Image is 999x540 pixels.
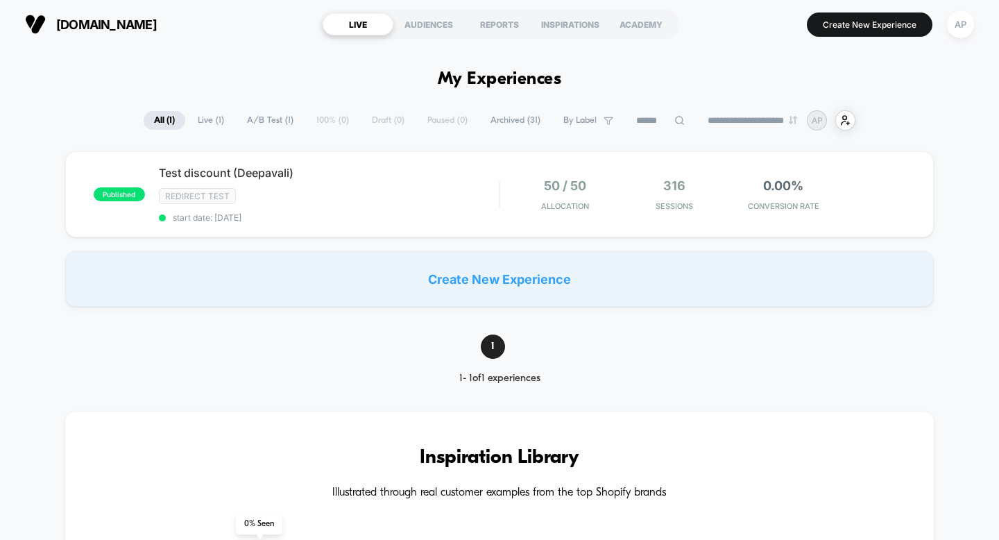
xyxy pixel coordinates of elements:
span: 0.00% [763,178,803,193]
span: 316 [663,178,685,193]
span: Live ( 1 ) [187,111,234,130]
button: Create New Experience [807,12,932,37]
button: AP [943,10,978,39]
div: REPORTS [464,13,535,35]
div: AUDIENCES [393,13,464,35]
button: [DOMAIN_NAME] [21,13,161,35]
div: Create New Experience [65,251,934,307]
div: 1 - 1 of 1 experiences [433,373,567,385]
span: Sessions [623,201,725,211]
span: published [94,187,145,201]
h3: Inspiration Library [107,447,893,469]
span: [DOMAIN_NAME] [56,17,157,32]
span: 1 [481,335,505,359]
img: Visually logo [25,14,46,35]
h1: My Experiences [438,69,562,90]
p: AP [812,115,823,126]
h4: Illustrated through real customer examples from the top Shopify brands [107,487,893,500]
span: A/B Test ( 1 ) [237,111,304,130]
div: LIVE [323,13,393,35]
span: 0 % Seen [236,514,282,534]
span: Test discount (Deepavali) [159,166,499,180]
div: AP [947,11,974,38]
div: ACADEMY [606,13,676,35]
span: By Label [563,115,597,126]
img: end [789,116,797,124]
span: All ( 1 ) [144,111,185,130]
span: Archived ( 31 ) [480,111,551,130]
span: start date: [DATE] [159,212,499,223]
span: 50 / 50 [544,178,586,193]
span: Redirect Test [159,188,236,204]
span: Allocation [541,201,589,211]
div: INSPIRATIONS [535,13,606,35]
span: CONVERSION RATE [733,201,835,211]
